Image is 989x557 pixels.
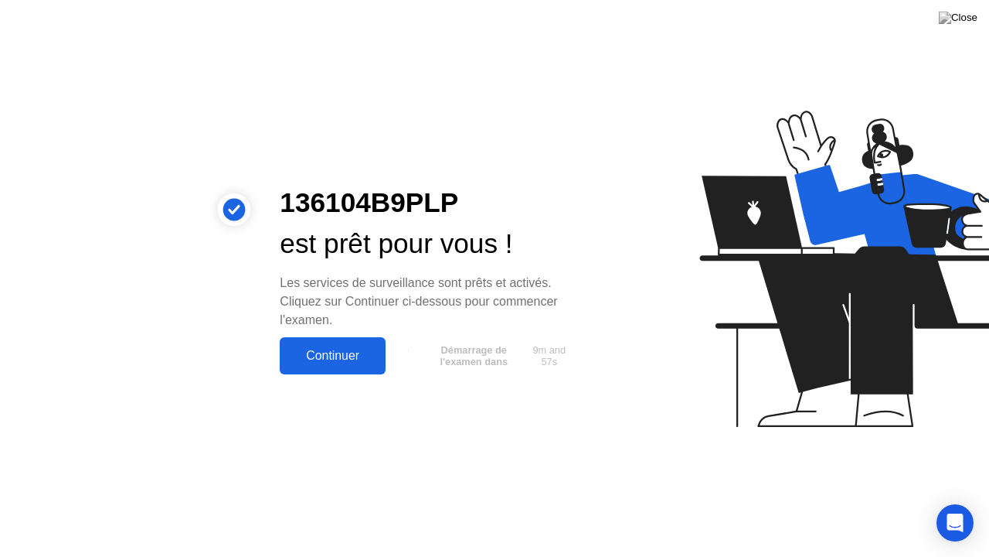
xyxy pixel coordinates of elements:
[939,12,977,24] img: Close
[280,183,575,224] div: 136104B9PLP
[393,341,575,371] button: Démarrage de l'examen dans9m and 57s
[280,337,386,374] button: Continuer
[936,504,974,542] div: Open Intercom Messenger
[280,224,575,265] div: est prêt pour vous !
[529,344,569,367] span: 9m and 57s
[284,349,381,363] div: Continuer
[280,274,575,330] div: Les services de surveillance sont prêts et activés. Cliquez sur Continuer ci-dessous pour commenc...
